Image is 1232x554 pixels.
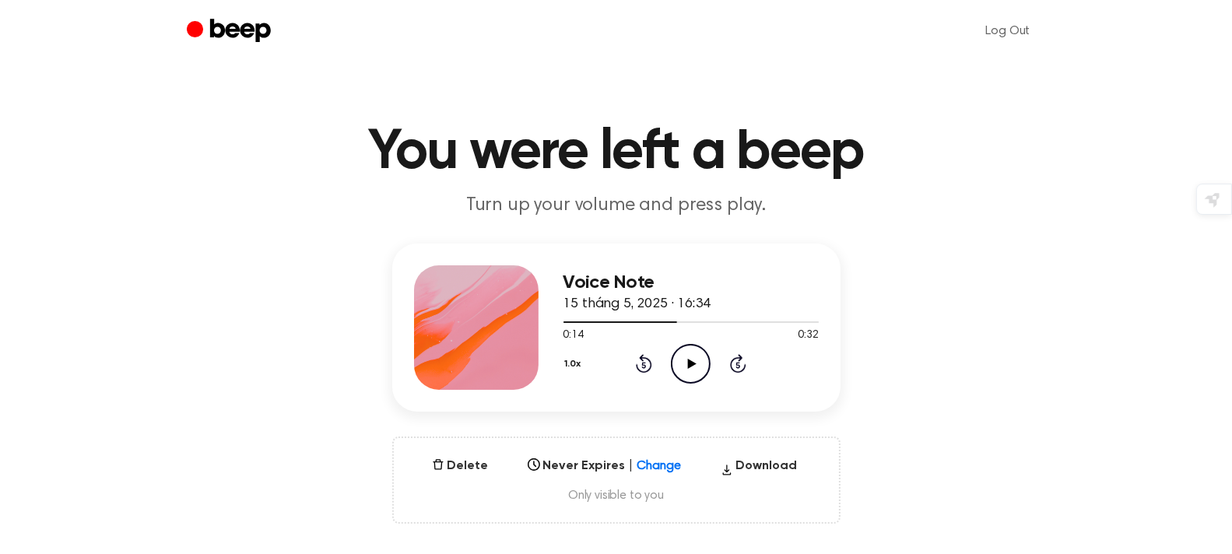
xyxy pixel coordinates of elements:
div: Domain Overview [59,92,139,102]
img: website_grey.svg [25,40,37,53]
p: Turn up your volume and press play. [318,193,915,219]
span: Only visible to you [412,488,820,503]
button: Download [714,457,804,482]
img: tab_keywords_by_traffic_grey.svg [155,90,167,103]
a: Beep [187,16,275,47]
img: tab_domain_overview_orange.svg [42,90,54,103]
div: Domain: [DOMAIN_NAME] [40,40,171,53]
span: 0:14 [563,328,584,344]
button: Delete [426,457,495,475]
div: v 4.0.25 [44,25,76,37]
h1: You were left a beep [218,124,1015,181]
button: 1.0x [563,351,588,377]
div: Keywords by Traffic [172,92,262,102]
img: logo_orange.svg [25,25,37,37]
a: Log Out [971,12,1046,50]
span: 15 tháng 5, 2025 · 16:34 [563,297,711,311]
h3: Voice Note [563,272,819,293]
span: 0:32 [798,328,818,344]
